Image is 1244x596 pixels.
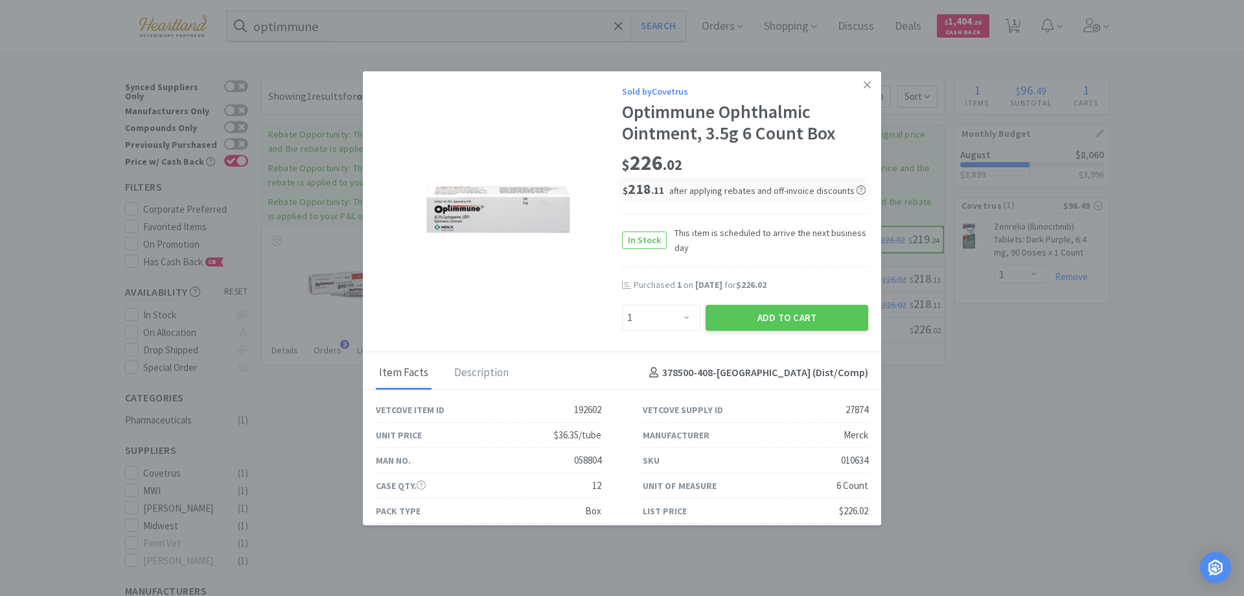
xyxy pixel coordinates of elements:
div: Unit of Measure [643,479,717,493]
div: Manufacturer [643,428,709,442]
span: . 02 [663,156,682,174]
span: 1 [677,279,682,291]
div: List Price [643,504,687,518]
div: 6 Count [836,478,868,494]
div: Pack Type [376,504,420,518]
div: Vetcove Supply ID [643,403,723,417]
div: Sold by Covetrus [622,84,868,99]
span: [DATE] [695,279,722,291]
span: . 11 [651,184,664,197]
div: 058804 [574,453,601,468]
div: Open Intercom Messenger [1200,552,1231,583]
div: $36.35/tube [554,427,601,443]
div: Vetcove Item ID [376,403,444,417]
div: 010634 [841,453,868,468]
div: SKU [643,453,660,468]
div: Purchased on for [634,279,868,292]
span: $ [623,184,628,197]
span: This item is scheduled to arrive the next business day [667,226,868,255]
div: Man No. [376,453,411,468]
h4: 378500-408 - [GEOGRAPHIC_DATA] (Dist/Comp) [644,364,868,381]
div: Description [451,357,512,390]
button: Add to Cart [706,305,868,331]
span: 226 [622,150,682,176]
span: $ [622,156,630,174]
div: $226.02 [839,503,868,519]
img: 396d801f601248a396fc5098bfd4a7aa_27874.png [418,165,580,250]
div: 27874 [846,402,868,418]
span: $226.02 [736,279,766,291]
div: Case Qty. [376,479,426,493]
span: after applying rebates and off-invoice discounts [669,185,866,197]
div: Optimmune Ophthalmic Ointment, 3.5g 6 Count Box [622,101,868,145]
div: Unit Price [376,428,422,442]
div: 12 [592,478,601,494]
div: Box [585,503,601,519]
span: In Stock [623,232,666,248]
div: Item Facts [376,357,432,390]
div: Merck [844,427,868,443]
div: 192602 [574,402,601,418]
span: 218 [623,180,664,198]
